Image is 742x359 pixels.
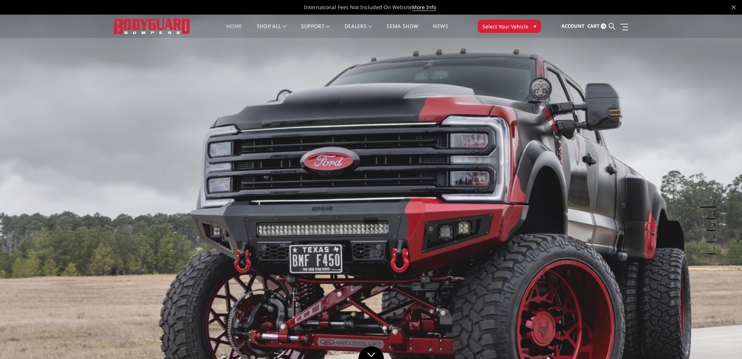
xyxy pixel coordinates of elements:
[358,346,384,359] a: Click to Down
[433,24,448,38] a: News
[561,16,585,36] a: Account
[345,24,372,38] a: Dealers
[587,23,600,29] span: Cart
[257,24,287,38] a: shop all
[587,16,606,36] a: Cart 0
[708,196,716,207] button: 1 of 5
[226,24,242,38] a: Home
[534,22,536,30] span: ▾
[708,219,716,231] button: 3 of 5
[412,4,436,11] a: More Info
[708,242,716,254] button: 5 of 5
[301,24,330,38] a: Support
[561,23,585,29] span: Account
[708,207,716,219] button: 2 of 5
[708,231,716,242] button: 4 of 5
[478,20,541,33] button: Select Your Vehicle
[387,24,418,38] a: SEMA Show
[483,23,528,30] span: Select Your Vehicle
[114,19,191,34] img: BODYGUARD BUMPERS
[601,23,606,29] span: 0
